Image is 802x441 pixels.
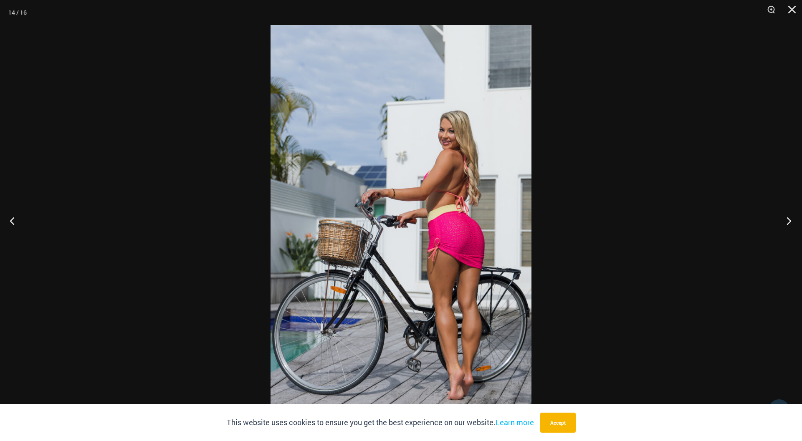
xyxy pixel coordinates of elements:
button: Accept [540,413,576,433]
p: This website uses cookies to ensure you get the best experience on our website. [227,416,534,429]
button: Next [771,200,802,242]
img: Bubble Mesh Highlight Pink 309 Top 5404 Skirt 06 [271,25,531,416]
div: 14 / 16 [8,6,27,19]
a: Learn more [496,417,534,427]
